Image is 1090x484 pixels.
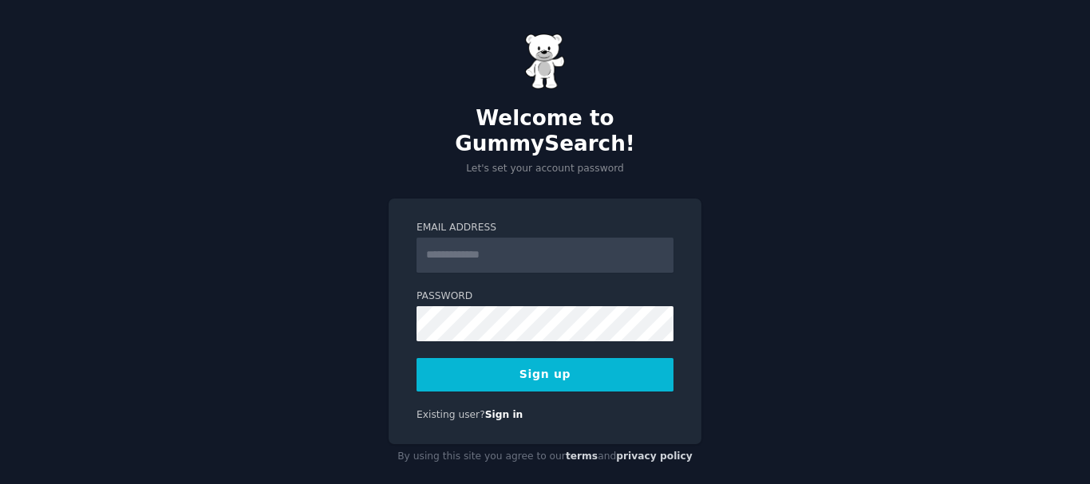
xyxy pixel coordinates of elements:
div: By using this site you agree to our and [389,444,701,470]
a: Sign in [485,409,523,420]
p: Let's set your account password [389,162,701,176]
h2: Welcome to GummySearch! [389,106,701,156]
label: Email Address [417,221,673,235]
span: Existing user? [417,409,485,420]
img: Gummy Bear [525,33,565,89]
button: Sign up [417,358,673,392]
a: terms [566,451,598,462]
a: privacy policy [616,451,693,462]
label: Password [417,289,673,304]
